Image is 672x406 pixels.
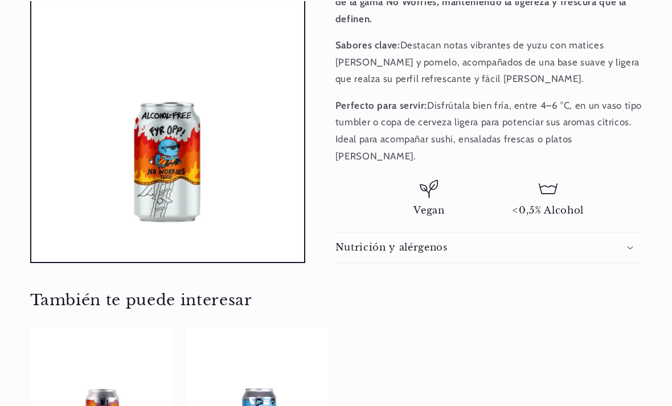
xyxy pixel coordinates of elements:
[30,290,642,310] h2: También te puede interesar
[335,37,642,88] p: Destacan notas vibrantes de yuzu con matices [PERSON_NAME] y pomelo, acompañados de una base suav...
[335,241,448,253] h2: Nutrición y alérgenos
[335,100,427,111] strong: Perfecto para servir:
[335,97,642,165] p: Disfrútala bien fría, entre 4–6 °C, en un vaso tipo tumbler o copa de cerveza ligera para potenci...
[413,204,444,216] span: Vegan
[335,39,400,51] strong: Sabores clave:
[513,204,584,216] span: <0,5% Alcohol
[335,232,642,263] summary: Nutrición y alérgenos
